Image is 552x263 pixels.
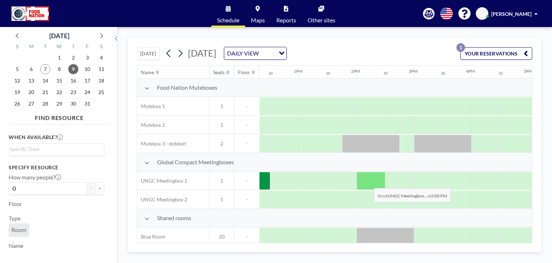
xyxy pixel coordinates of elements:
[54,53,64,63] span: Wednesday, October 1, 2025
[54,76,64,86] span: Wednesday, October 15, 2025
[141,69,154,76] div: Name
[217,17,239,23] span: Schedule
[234,141,259,147] span: -
[52,43,66,52] div: W
[26,64,36,74] span: Monday, October 6, 2025
[9,215,20,222] label: Type
[308,17,335,23] span: Other sites
[137,196,187,203] span: UNGC Meetingbox 2
[26,76,36,86] span: Monday, October 13, 2025
[54,64,64,74] span: Wednesday, October 8, 2025
[466,68,475,74] div: 4PM
[460,47,532,60] button: YOUR RESERVATIONS1
[96,64,106,74] span: Saturday, October 11, 2025
[9,242,23,249] label: Name
[82,99,92,109] span: Friday, October 31, 2025
[80,43,94,52] div: F
[498,71,503,76] div: 30
[388,193,427,199] b: UNGC Meetingbox...
[68,87,78,97] span: Thursday, October 23, 2025
[26,87,36,97] span: Monday, October 20, 2025
[87,182,96,195] button: -
[11,226,26,233] span: Room
[12,76,22,86] span: Sunday, October 12, 2025
[157,159,234,166] span: Global Compact Meetingboxes
[96,182,104,195] button: +
[234,122,259,128] span: -
[38,43,52,52] div: T
[234,103,259,110] span: -
[49,31,69,41] div: [DATE]
[96,87,106,97] span: Saturday, October 25, 2025
[68,76,78,86] span: Thursday, October 16, 2025
[409,68,418,74] div: 3PM
[66,43,80,52] div: T
[10,145,100,153] input: Search for option
[261,49,275,58] input: Search for option
[137,103,165,110] span: Mutebox 1
[234,196,259,203] span: -
[210,141,234,147] span: 2
[68,64,78,74] span: Thursday, October 9, 2025
[96,76,106,86] span: Saturday, October 18, 2025
[82,53,92,63] span: Friday, October 3, 2025
[24,43,38,52] div: M
[137,178,187,184] span: UNGC Meetingbox 1
[213,69,225,76] div: Seats
[251,17,265,23] span: Maps
[441,71,445,76] div: 30
[238,69,250,76] div: Floor
[11,6,49,21] img: organization-logo
[524,68,533,74] div: 5PM
[157,214,191,222] span: Shared rooms
[210,178,234,184] span: 1
[9,174,61,181] label: How many people?
[40,87,50,97] span: Tuesday, October 21, 2025
[431,193,447,199] b: 2:00 PM
[54,99,64,109] span: Wednesday, October 29, 2025
[68,53,78,63] span: Thursday, October 2, 2025
[82,87,92,97] span: Friday, October 24, 2025
[479,10,486,17] span: EA
[210,196,234,203] span: 1
[9,200,22,208] label: Floor
[82,64,92,74] span: Friday, October 10, 2025
[456,43,465,52] p: 1
[40,76,50,86] span: Tuesday, October 14, 2025
[491,11,532,17] span: [PERSON_NAME]
[137,122,165,128] span: Mutebox 2
[137,47,160,60] button: [DATE]
[210,122,234,128] span: 1
[210,233,234,240] span: 20
[188,48,216,58] span: [DATE]
[224,47,286,59] div: Search for option
[68,99,78,109] span: Thursday, October 30, 2025
[9,111,110,121] h4: FIND RESOURCE
[12,87,22,97] span: Sunday, October 19, 2025
[12,64,22,74] span: Sunday, October 5, 2025
[226,49,260,58] span: DAILY VIEW
[9,164,104,171] h3: Specify resource
[12,99,22,109] span: Sunday, October 26, 2025
[268,71,273,76] div: 30
[40,64,50,74] span: Tuesday, October 7, 2025
[157,84,217,91] span: Food Nation Muteboxes
[276,17,296,23] span: Reports
[294,68,303,74] div: 1PM
[82,76,92,86] span: Friday, October 17, 2025
[10,43,24,52] div: S
[96,53,106,63] span: Saturday, October 4, 2025
[351,68,360,74] div: 2PM
[9,144,104,155] div: Search for option
[326,71,330,76] div: 30
[137,141,186,147] span: Mutebox 3 - dobbelt
[210,103,234,110] span: 1
[94,43,108,52] div: S
[234,233,259,240] span: -
[137,233,165,240] span: Blue Room
[383,71,388,76] div: 30
[374,188,451,202] span: Book at
[54,87,64,97] span: Wednesday, October 22, 2025
[40,99,50,109] span: Tuesday, October 28, 2025
[26,99,36,109] span: Monday, October 27, 2025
